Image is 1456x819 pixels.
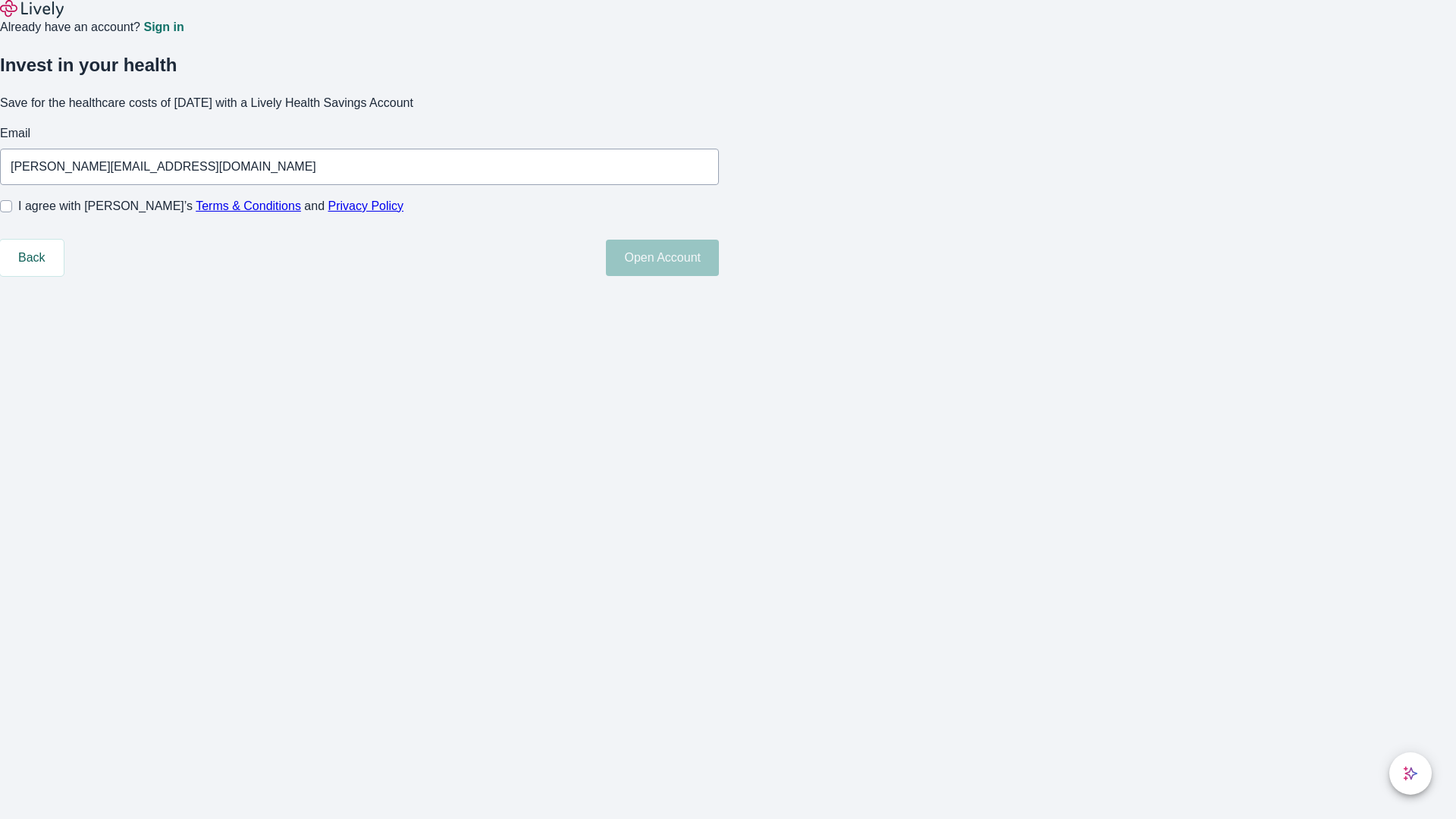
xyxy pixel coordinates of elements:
[1403,766,1418,781] svg: Lively AI Assistant
[143,21,184,33] a: Sign in
[18,197,403,215] span: I agree with [PERSON_NAME]’s and
[1389,752,1432,795] button: chat
[328,199,404,212] a: Privacy Policy
[196,199,301,212] a: Terms & Conditions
